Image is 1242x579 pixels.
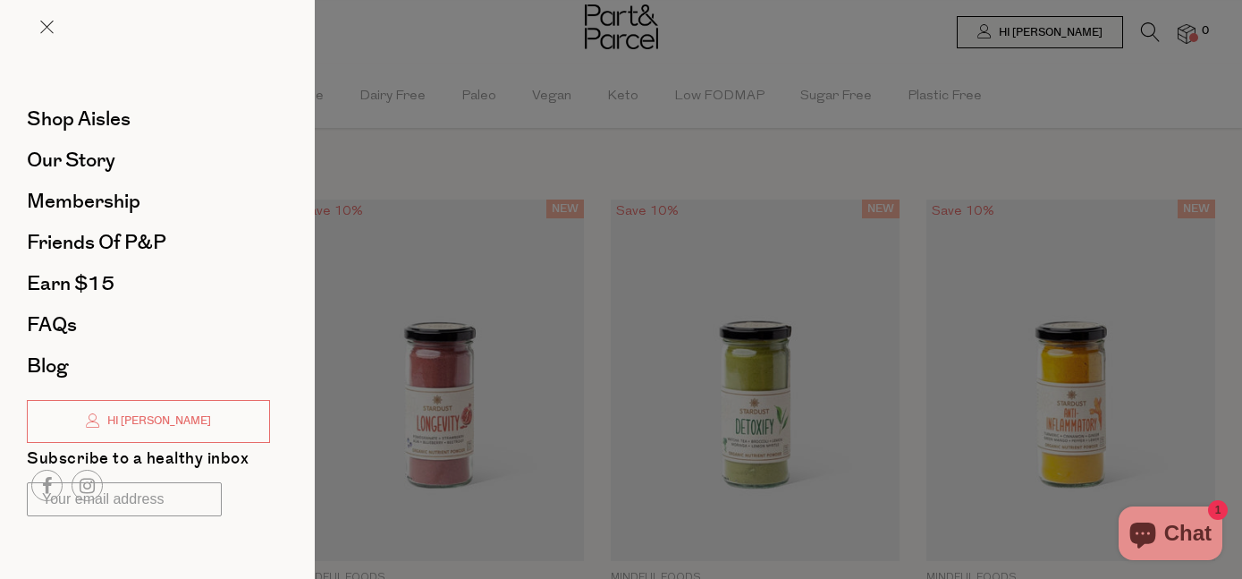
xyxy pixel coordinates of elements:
a: Shop Aisles [27,109,270,129]
a: Membership [27,192,270,211]
span: Membership [27,187,140,216]
span: Shop Aisles [27,105,131,133]
span: FAQs [27,311,77,339]
a: FAQs [27,315,270,335]
inbox-online-store-chat: Shopify online store chat [1113,507,1228,565]
a: Our Story [27,150,270,170]
span: Earn $15 [27,269,114,298]
span: Our Story [27,146,115,175]
a: Earn $15 [27,274,270,294]
a: Friends of P&P [27,233,270,252]
span: Blog [27,352,68,380]
span: Hi [PERSON_NAME] [103,413,211,429]
a: Blog [27,356,270,376]
span: Friends of P&P [27,228,166,257]
a: Hi [PERSON_NAME] [27,400,270,443]
label: Subscribe to a healthy inbox [27,451,249,473]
